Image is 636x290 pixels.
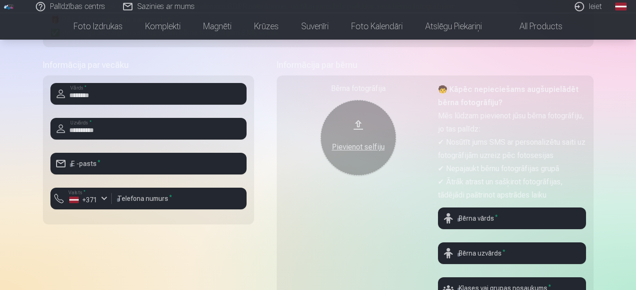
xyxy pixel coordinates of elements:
[438,85,578,107] strong: 🧒 Kāpēc nepieciešams augšupielādēt bērna fotogrāfiju?
[243,13,290,40] a: Krūzes
[330,141,387,153] div: Pievienot selfiju
[134,13,192,40] a: Komplekti
[340,13,414,40] a: Foto kalendāri
[321,100,396,175] button: Pievienot selfiju
[284,83,432,94] div: Bērna fotogrāfija
[493,13,574,40] a: All products
[192,13,243,40] a: Magnēti
[438,136,586,162] p: ✔ Nosūtīt jums SMS ar personalizētu saiti uz fotogrāfijām uzreiz pēc fotosesijas
[69,195,98,205] div: +371
[290,13,340,40] a: Suvenīri
[414,13,493,40] a: Atslēgu piekariņi
[43,58,254,72] h5: Informācija par vecāku
[438,162,586,175] p: ✔ Nepajaukt bērnu fotogrāfijas grupā
[438,109,586,136] p: Mēs lūdzam pievienot jūsu bērna fotogrāfiju, jo tas palīdz:
[4,4,14,9] img: /fa1
[50,188,112,209] button: Valsts*+371
[277,58,594,72] h5: Informācija par bērnu
[62,13,134,40] a: Foto izdrukas
[438,175,586,202] p: ✔ Ātrāk atrast un sašķirot fotogrāfijas, tādējādi paātrinot apstrādes laiku
[66,189,89,196] label: Valsts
